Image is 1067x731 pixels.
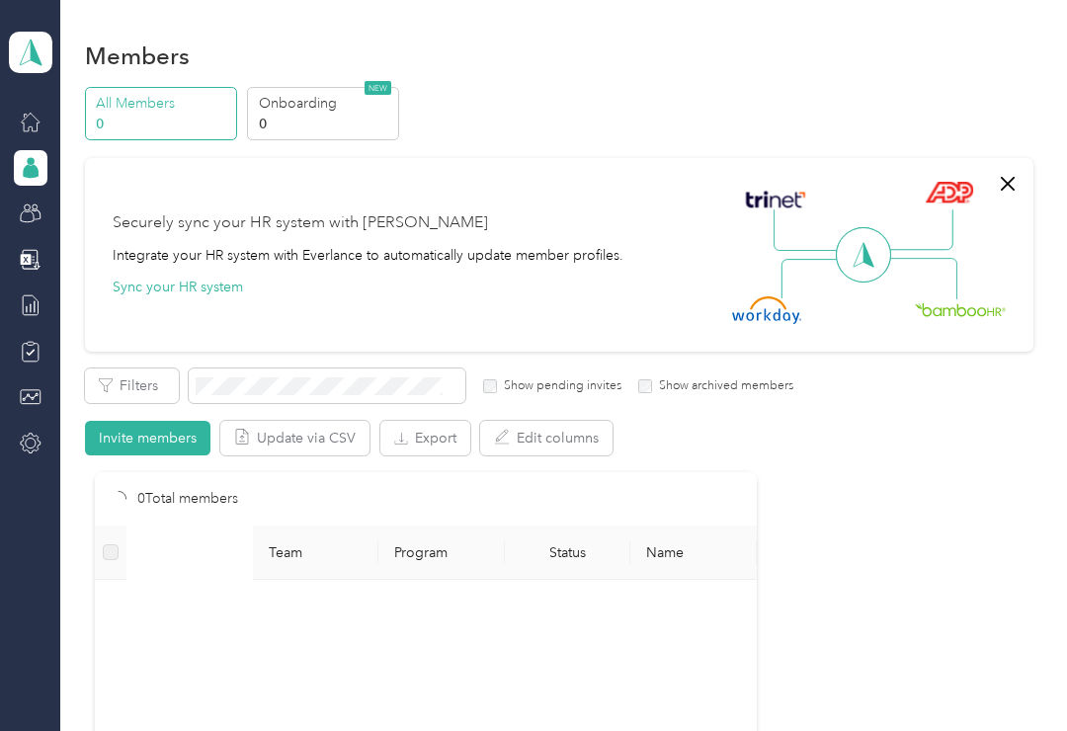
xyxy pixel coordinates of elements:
[96,93,230,114] p: All Members
[497,377,621,395] label: Show pending invites
[113,277,243,297] button: Sync your HR system
[741,186,810,213] img: Trinet
[652,377,793,395] label: Show archived members
[113,245,623,266] div: Integrate your HR system with Everlance to automatically update member profiles.
[630,526,757,580] th: Name
[259,114,393,134] p: 0
[378,526,505,580] th: Program
[220,421,369,455] button: Update via CSV
[780,258,850,298] img: Line Left Down
[259,93,393,114] p: Onboarding
[380,421,470,455] button: Export
[253,526,379,580] th: Team
[365,81,391,95] span: NEW
[113,211,488,235] div: Securely sync your HR system with [PERSON_NAME]
[85,45,190,66] h1: Members
[96,114,230,134] p: 0
[480,421,613,455] button: Edit columns
[137,488,238,510] p: 0 Total members
[85,368,179,403] button: Filters
[646,544,741,561] span: Name
[732,296,801,324] img: Workday
[85,421,210,455] button: Invite members
[915,302,1006,316] img: BambooHR
[505,526,631,580] th: Status
[884,209,953,251] img: Line Right Up
[925,181,973,203] img: ADP
[774,209,843,252] img: Line Left Up
[956,620,1067,731] iframe: Everlance-gr Chat Button Frame
[888,258,957,300] img: Line Right Down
